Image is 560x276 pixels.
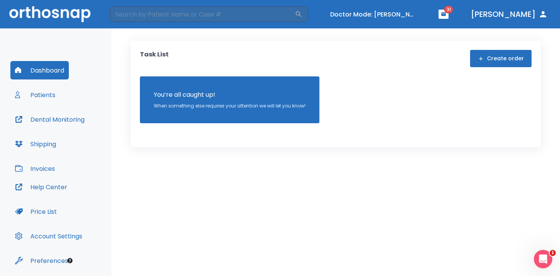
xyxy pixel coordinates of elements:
input: Search by Patient Name or Case # [110,7,295,22]
div: Tooltip anchor [66,257,73,264]
button: [PERSON_NAME] [468,7,551,21]
p: When something else requires your attention we will let you know! [154,102,306,109]
button: Shipping [10,135,61,153]
span: 1 [550,250,556,256]
button: Account Settings [10,227,87,245]
iframe: Intercom live chat [534,250,552,268]
p: Task List [140,50,169,67]
button: Preferences [10,251,73,270]
span: 31 [444,6,453,13]
button: Price List [10,202,61,221]
button: Dental Monitoring [10,110,89,129]
button: Patients [10,86,60,104]
button: Doctor Mode: [PERSON_NAME] [327,8,419,21]
button: Create order [470,50,532,67]
p: You’re all caught up! [154,90,306,99]
button: Help Center [10,178,72,196]
button: Dashboard [10,61,69,79]
button: Invoices [10,159,60,178]
img: Orthosnap [9,6,91,22]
